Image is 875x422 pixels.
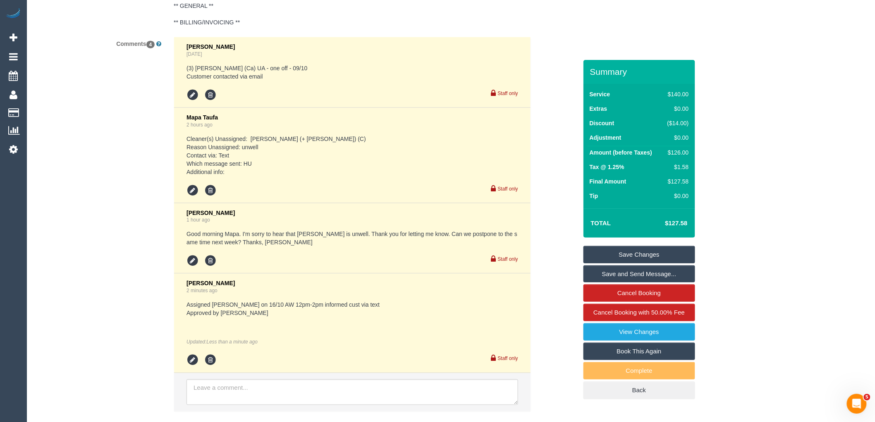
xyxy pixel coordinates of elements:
[29,37,167,48] label: Comments
[186,217,210,223] a: 1 hour ago
[590,105,607,113] label: Extras
[640,220,687,227] h4: $127.58
[664,192,689,200] div: $0.00
[186,288,218,293] a: 2 minutes ago
[5,8,22,20] img: Automaid Logo
[664,163,689,171] div: $1.58
[590,67,691,76] h3: Summary
[583,284,695,302] a: Cancel Booking
[206,339,258,345] span: Oct 09, 2025 09:15
[664,105,689,113] div: $0.00
[186,122,213,128] a: 2 hours ago
[593,309,685,316] span: Cancel Booking with 50.00% Fee
[498,91,518,96] small: Staff only
[186,64,518,81] pre: (3) [PERSON_NAME] (Ca) UA - one off - 09/10 Customer contacted via email
[664,119,689,127] div: ($14.00)
[498,356,518,362] small: Staff only
[583,265,695,283] a: Save and Send Message...
[590,119,614,127] label: Discount
[847,394,867,414] iframe: Intercom live chat
[664,90,689,98] div: $140.00
[583,381,695,399] a: Back
[590,192,598,200] label: Tip
[583,246,695,263] a: Save Changes
[186,230,518,246] pre: Good morning Mapa. I'm sorry to hear that [PERSON_NAME] is unwell. Thank you for letting me know....
[583,323,695,341] a: View Changes
[664,148,689,157] div: $126.00
[186,51,202,57] a: [DATE]
[864,394,870,401] span: 5
[590,177,626,186] label: Final Amount
[590,148,652,157] label: Amount (before Taxes)
[590,90,610,98] label: Service
[146,41,155,48] span: 4
[498,186,518,192] small: Staff only
[186,135,518,176] pre: Cleaner(s) Unassigned: [PERSON_NAME] (+ [PERSON_NAME]) (C) Reason Unassigned: unwell Contact via:...
[186,339,258,345] em: Updated:
[186,114,218,121] span: Mapa Taufa
[591,219,611,226] strong: Total
[590,163,624,171] label: Tax @ 1.25%
[186,210,235,216] span: [PERSON_NAME]
[664,134,689,142] div: $0.00
[583,304,695,321] a: Cancel Booking with 50.00% Fee
[590,134,622,142] label: Adjustment
[664,177,689,186] div: $127.58
[186,280,235,286] span: [PERSON_NAME]
[583,343,695,360] a: Book This Again
[186,43,235,50] span: [PERSON_NAME]
[498,256,518,262] small: Staff only
[186,300,518,317] pre: Assigned [PERSON_NAME] on 16/10 AW 12pm-2pm informed cust via text Approved by [PERSON_NAME]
